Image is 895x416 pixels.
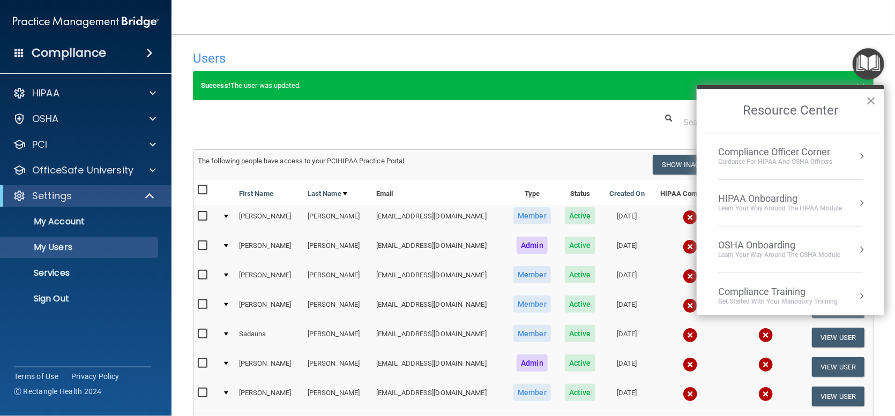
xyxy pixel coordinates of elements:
span: Active [565,207,595,224]
td: [PERSON_NAME] [303,352,372,382]
a: PCI [13,138,156,151]
a: Settings [13,190,155,202]
td: [PERSON_NAME] [303,293,372,323]
img: cross.ca9f0e7f.svg [683,239,698,254]
button: Open Resource Center [853,48,884,80]
td: [EMAIL_ADDRESS][DOMAIN_NAME] [372,293,506,323]
span: Active [565,266,595,283]
span: Member [513,207,551,224]
td: [EMAIL_ADDRESS][DOMAIN_NAME] [372,323,506,352]
p: PCI [32,138,47,151]
td: [PERSON_NAME] [235,235,303,264]
p: My Users [7,242,153,253]
td: [EMAIL_ADDRESS][DOMAIN_NAME] [372,235,506,264]
button: Show Inactive Users [653,155,746,175]
div: Learn your way around the OSHA module [718,251,840,260]
span: Active [565,354,595,372]
td: [DATE] [602,382,652,411]
span: Member [513,296,551,313]
div: Learn Your Way around the HIPAA module [718,204,842,213]
div: Get Started with your mandatory training [718,297,838,306]
div: Guidance for HIPAA and OSHA Officers [718,157,832,167]
img: cross.ca9f0e7f.svg [683,357,698,372]
td: [EMAIL_ADDRESS][DOMAIN_NAME] [372,205,506,235]
td: [DATE] [602,235,652,264]
a: Created On [609,187,645,200]
a: HIPAA [13,87,156,100]
strong: Success! [201,81,230,89]
span: Active [565,296,595,313]
td: [DATE] [602,293,652,323]
a: Terms of Use [14,371,58,382]
span: Member [513,325,551,342]
p: Sign Out [7,293,153,304]
span: Member [513,384,551,401]
td: [PERSON_NAME] [303,264,372,293]
td: [PERSON_NAME] [303,323,372,352]
td: [EMAIL_ADDRESS][DOMAIN_NAME] [372,352,506,382]
img: cross.ca9f0e7f.svg [683,387,698,402]
span: Ⓒ Rectangle Health 2024 [14,386,102,397]
img: cross.ca9f0e7f.svg [758,387,773,402]
span: Member [513,266,551,283]
div: Compliance Officer Corner [718,146,832,158]
p: OfficeSafe University [32,164,133,177]
div: The user was updated. [193,71,874,100]
td: [EMAIL_ADDRESS][DOMAIN_NAME] [372,264,506,293]
td: [DATE] [602,205,652,235]
a: Last Name [308,187,347,200]
td: [DATE] [602,352,652,382]
button: View User [812,387,865,406]
button: View User [812,357,865,377]
a: OfficeSafe University [13,164,156,177]
img: cross.ca9f0e7f.svg [683,210,698,225]
p: HIPAA [32,87,59,100]
img: cross.ca9f0e7f.svg [758,357,773,372]
td: [PERSON_NAME] [235,205,303,235]
span: The following people have access to your PCIHIPAA Practice Portal [198,157,405,165]
a: Privacy Policy [71,371,120,382]
div: OSHA Onboarding [718,239,840,251]
td: [PERSON_NAME] [235,264,303,293]
div: Resource Center [697,85,884,315]
img: cross.ca9f0e7f.svg [683,328,698,343]
img: PMB logo [13,11,159,33]
span: Active [565,237,595,254]
img: cross.ca9f0e7f.svg [683,298,698,313]
h4: Compliance [32,46,106,60]
h2: Resource Center [697,89,884,133]
span: Active [565,325,595,342]
th: Status [558,179,602,205]
td: [PERSON_NAME] [303,205,372,235]
div: HIPAA Onboarding [718,193,842,205]
td: [DATE] [602,264,652,293]
button: View User [812,328,865,347]
th: HIPAA Compliance [652,179,728,205]
span: Admin [517,354,548,372]
div: Compliance Training [718,286,838,298]
span: Active [565,384,595,401]
th: Email [372,179,506,205]
td: [PERSON_NAME] [235,293,303,323]
td: [PERSON_NAME] [303,235,372,264]
input: Search [683,112,866,132]
img: cross.ca9f0e7f.svg [758,328,773,343]
td: [EMAIL_ADDRESS][DOMAIN_NAME] [372,382,506,411]
h4: Users [193,51,583,65]
span: Admin [517,237,548,254]
p: Settings [32,190,72,202]
p: My Account [7,216,153,227]
img: cross.ca9f0e7f.svg [683,269,698,284]
th: Type [506,179,558,205]
td: [PERSON_NAME] [235,382,303,411]
td: [PERSON_NAME] [235,352,303,382]
td: [PERSON_NAME] [303,382,372,411]
p: OSHA [32,112,59,125]
td: Sadauna [235,323,303,352]
td: [DATE] [602,323,652,352]
button: Close [866,92,876,109]
a: OSHA [13,112,156,125]
p: Services [7,268,153,278]
a: First Name [239,187,273,200]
